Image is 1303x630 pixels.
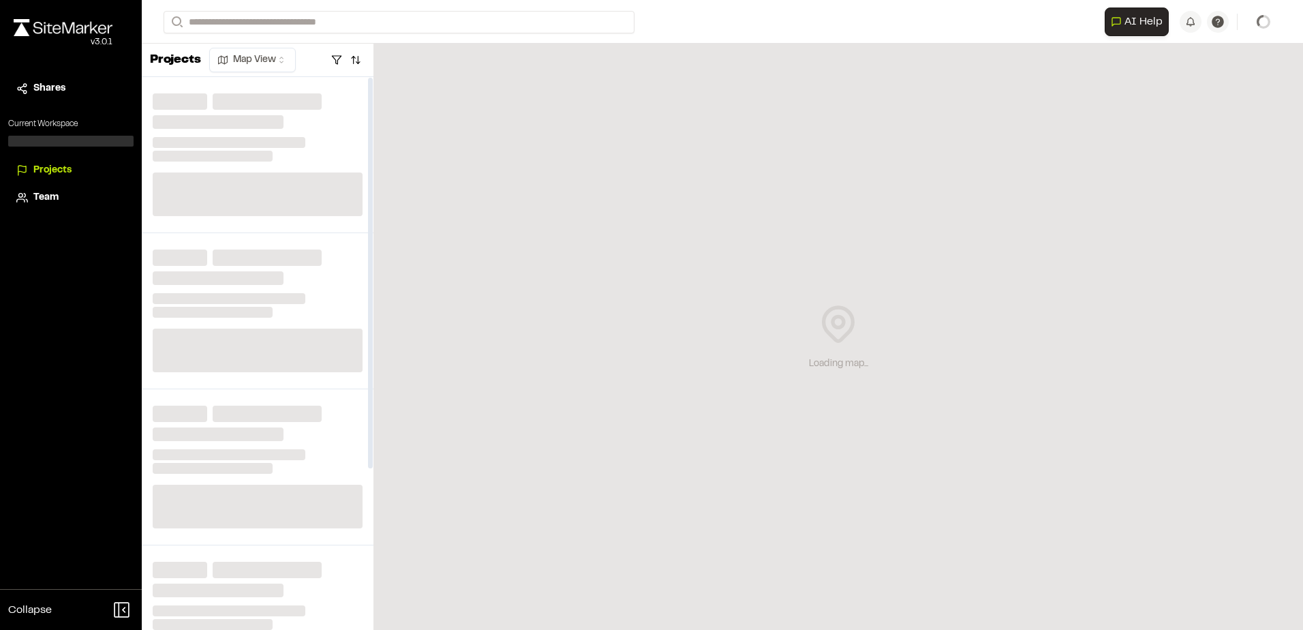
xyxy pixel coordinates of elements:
[16,163,125,178] a: Projects
[8,118,134,130] p: Current Workspace
[8,602,52,618] span: Collapse
[1124,14,1163,30] span: AI Help
[1105,7,1174,36] div: Open AI Assistant
[33,190,59,205] span: Team
[33,163,72,178] span: Projects
[16,190,125,205] a: Team
[14,19,112,36] img: rebrand.png
[150,51,201,70] p: Projects
[809,357,868,372] div: Loading map...
[16,81,125,96] a: Shares
[33,81,65,96] span: Shares
[14,36,112,48] div: Oh geez...please don't...
[1105,7,1169,36] button: Open AI Assistant
[164,11,188,33] button: Search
